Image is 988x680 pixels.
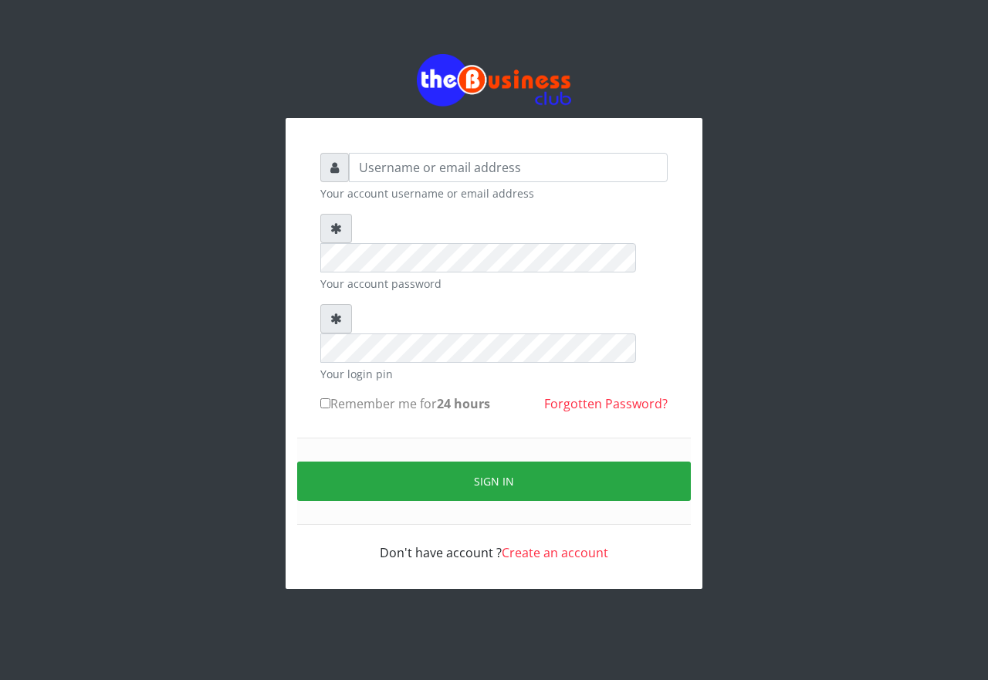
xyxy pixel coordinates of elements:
button: Sign in [297,462,691,501]
a: Create an account [502,544,608,561]
input: Remember me for24 hours [320,398,330,408]
input: Username or email address [349,153,668,182]
small: Your account username or email address [320,185,668,201]
b: 24 hours [437,395,490,412]
label: Remember me for [320,394,490,413]
div: Don't have account ? [320,525,668,562]
a: Forgotten Password? [544,395,668,412]
small: Your account password [320,276,668,292]
small: Your login pin [320,366,668,382]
